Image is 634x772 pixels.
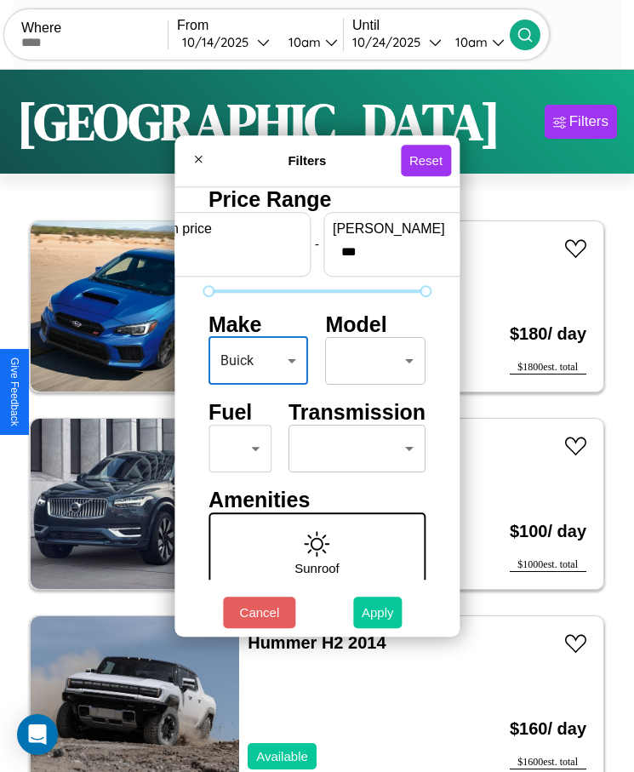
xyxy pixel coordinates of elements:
label: From [177,18,343,33]
h1: [GEOGRAPHIC_DATA] [17,87,500,157]
h4: Model [326,312,426,337]
button: Reset [401,145,451,176]
p: Sunroof [294,557,340,580]
div: 10 / 24 / 2025 [352,34,429,50]
div: Give Feedback [9,357,20,426]
label: Until [352,18,510,33]
div: Buick [208,337,309,385]
h4: Make [208,312,309,337]
label: min price [157,221,301,237]
a: Hummer H2 2014 [248,633,386,652]
div: Open Intercom Messenger [17,714,58,755]
p: - [315,232,319,255]
label: Where [21,20,168,36]
h4: Filters [214,153,401,168]
p: Available [256,745,308,768]
div: 10am [280,34,325,50]
div: $ 1800 est. total [510,361,586,375]
h4: Transmission [288,400,426,425]
div: Filters [569,113,608,130]
h4: Amenities [208,488,426,512]
button: 10am [442,33,510,51]
button: Filters [545,105,617,139]
div: $ 1000 est. total [510,558,586,572]
button: 10am [275,33,343,51]
label: [PERSON_NAME] [333,221,477,237]
h3: $ 180 / day [510,307,586,361]
h4: Fuel [208,400,271,425]
button: 10/14/2025 [177,33,275,51]
h3: $ 100 / day [510,505,586,558]
div: 10 / 14 / 2025 [182,34,257,50]
div: 10am [447,34,492,50]
h3: $ 160 / day [510,702,586,756]
button: Apply [353,597,403,628]
div: $ 1600 est. total [510,756,586,769]
button: Cancel [223,597,295,628]
h4: Price Range [208,187,426,212]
